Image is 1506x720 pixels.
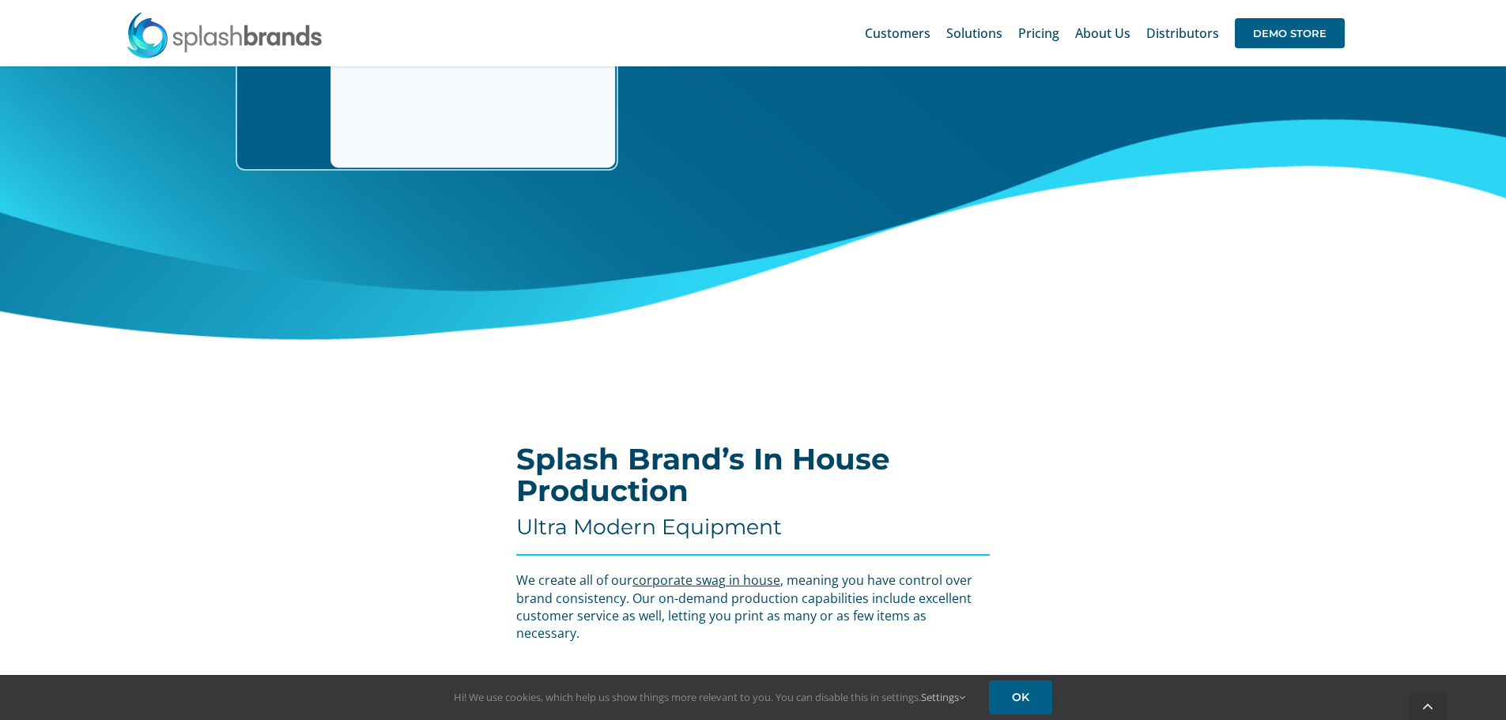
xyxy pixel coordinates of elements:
h4: Ultra Modern Equipment [516,515,990,540]
a: DEMO STORE [1235,8,1345,58]
span: Hi! We use cookies, which help us show things more relevant to you. You can disable this in setti... [454,690,965,704]
a: Distributors [1146,8,1219,58]
span: About Us [1075,27,1130,40]
span: Distributors [1146,27,1219,40]
a: corporate swag in house [632,571,780,589]
a: Pricing [1018,8,1059,58]
img: SplashBrands.com Logo [126,11,323,58]
h2: Splash Brand’s In House Production [516,443,990,507]
a: Settings [921,690,965,704]
a: Customers [865,8,930,58]
a: OK [989,680,1052,714]
span: Customers [865,27,930,40]
span: We create all of our , meaning you have control over brand consistency. Our on-demand production ... [516,571,972,642]
span: Solutions [946,27,1002,40]
nav: Main Menu Sticky [865,8,1345,58]
span: DEMO STORE [1235,18,1345,48]
span: Pricing [1018,27,1059,40]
